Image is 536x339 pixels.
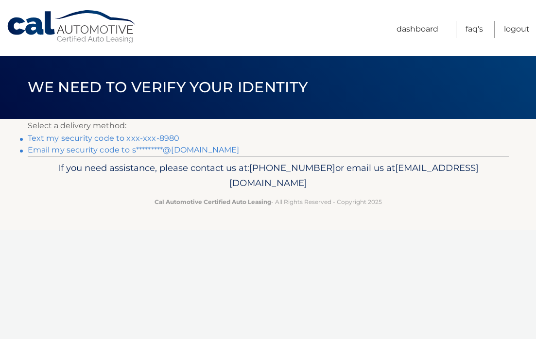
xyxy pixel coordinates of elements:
a: FAQ's [466,21,483,38]
a: Cal Automotive [6,10,138,44]
a: Logout [504,21,530,38]
p: - All Rights Reserved - Copyright 2025 [34,197,502,207]
p: Select a delivery method: [28,119,509,133]
span: [PHONE_NUMBER] [249,162,335,173]
a: Text my security code to xxx-xxx-8980 [28,134,180,143]
a: Dashboard [397,21,438,38]
a: Email my security code to s*********@[DOMAIN_NAME] [28,145,240,154]
span: We need to verify your identity [28,78,308,96]
strong: Cal Automotive Certified Auto Leasing [155,198,271,205]
p: If you need assistance, please contact us at: or email us at [34,160,502,191]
